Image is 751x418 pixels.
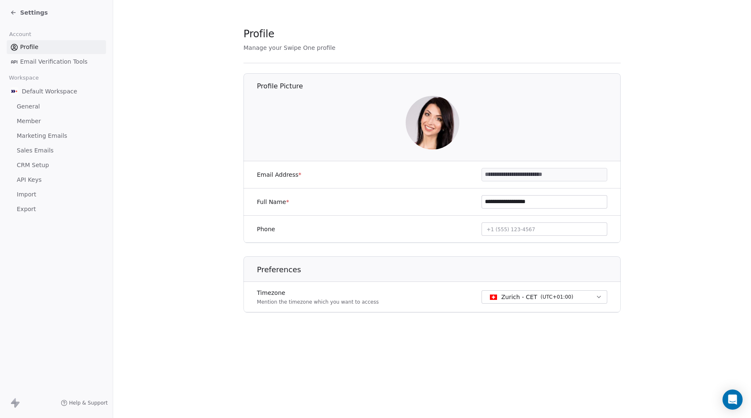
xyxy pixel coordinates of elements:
span: Email Verification Tools [20,57,88,66]
label: Full Name [257,198,289,206]
a: Sales Emails [7,144,106,157]
img: y20ioNKkpnIL_TwbaL-Q9Dm38r_GwzlUFKNwohZvYnM [406,96,459,150]
span: Manage your Swipe One profile [243,44,335,51]
span: Profile [20,43,39,52]
label: Email Address [257,170,301,179]
span: +1 (555) 123-4567 [487,227,535,232]
span: Sales Emails [17,146,54,155]
h1: Preferences [257,265,621,275]
span: Profile [243,28,275,40]
a: General [7,100,106,114]
span: Marketing Emails [17,132,67,140]
span: Export [17,205,36,214]
label: Timezone [257,289,379,297]
a: Export [7,202,106,216]
a: Settings [10,8,48,17]
span: General [17,102,40,111]
a: Import [7,188,106,201]
span: API Keys [17,175,41,184]
span: Zurich - CET [501,293,537,301]
a: Profile [7,40,106,54]
a: Marketing Emails [7,129,106,143]
h1: Profile Picture [257,82,621,91]
a: Email Verification Tools [7,55,106,69]
button: +1 (555) 123-4567 [482,222,607,236]
label: Phone [257,225,275,233]
a: Help & Support [61,400,108,406]
span: ( UTC+01:00 ) [541,293,573,301]
span: Default Workspace [22,87,77,95]
span: CRM Setup [17,161,49,170]
p: Mention the timezone which you want to access [257,299,379,305]
span: Import [17,190,36,199]
span: Settings [20,8,48,17]
span: Workspace [5,72,42,84]
span: Member [17,117,41,126]
button: Zurich - CET(UTC+01:00) [482,290,607,304]
span: Account [5,28,35,41]
a: CRM Setup [7,158,106,172]
span: Help & Support [69,400,108,406]
div: Open Intercom Messenger [723,390,743,410]
img: AVATAR%20METASKILL%20-%20Colori%20Positivo.png [10,87,18,95]
a: API Keys [7,173,106,187]
a: Member [7,114,106,128]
